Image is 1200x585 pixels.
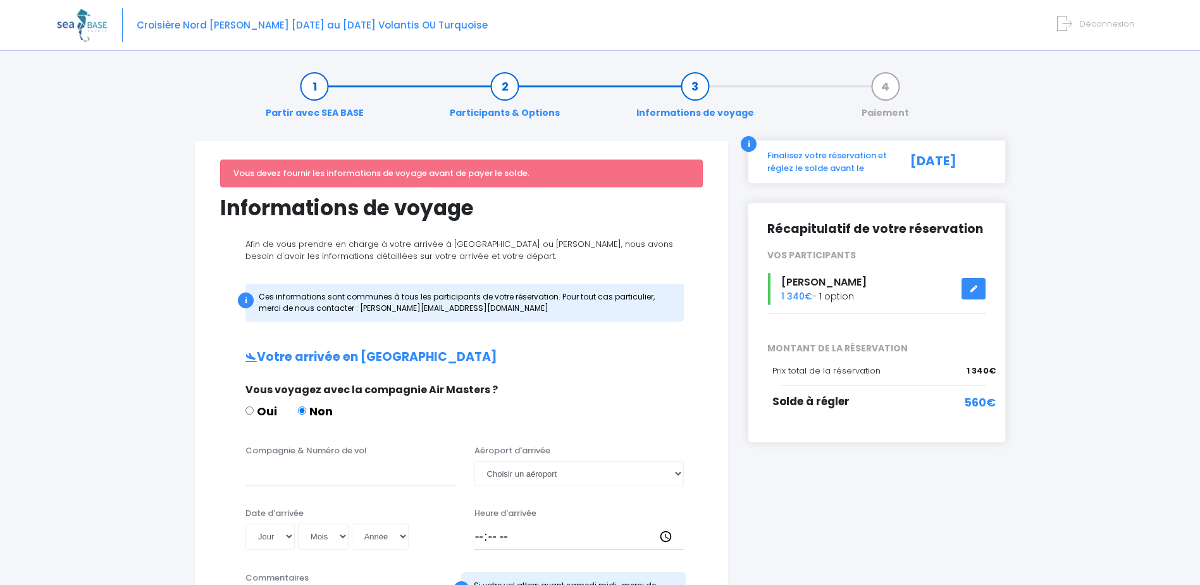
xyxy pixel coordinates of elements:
[220,238,703,263] p: Afin de vous prendre en charge à votre arrivée à [GEOGRAPHIC_DATA] ou [PERSON_NAME], nous avons b...
[238,292,254,308] div: i
[220,350,703,365] h2: Votre arrivée en [GEOGRAPHIC_DATA]
[245,444,367,457] label: Compagnie & Numéro de vol
[758,249,996,262] div: VOS PARTICIPANTS
[758,273,996,305] div: - 1 option
[245,403,277,420] label: Oui
[781,290,812,303] span: 1 340€
[443,80,566,120] a: Participants & Options
[220,196,703,220] h1: Informations de voyage
[1079,18,1134,30] span: Déconnexion
[245,284,684,322] div: Ces informations sont communes à tous les participants de votre réservation. Pour tout cas partic...
[741,136,757,152] div: i
[964,394,996,411] span: 560€
[137,18,488,32] span: Croisière Nord [PERSON_NAME] [DATE] au [DATE] Volantis OU Turquoise
[767,222,986,237] h2: Récapitulatif de votre réservation
[758,342,996,355] span: MONTANT DE LA RÉSERVATION
[772,394,850,409] span: Solde à régler
[758,149,896,174] div: Finalisez votre réservation et réglez le solde avant le
[245,406,254,415] input: Oui
[772,365,881,377] span: Prix total de la réservation
[259,80,370,120] a: Partir avec SEA BASE
[474,444,550,457] label: Aéroport d'arrivée
[245,382,498,397] span: Vous voyagez avec la compagnie Air Masters ?
[630,80,760,120] a: Informations de voyage
[298,406,306,415] input: Non
[967,365,996,377] span: 1 340€
[474,507,536,520] label: Heure d'arrivée
[245,507,304,520] label: Date d'arrivée
[781,275,867,289] span: [PERSON_NAME]
[245,572,309,584] label: Commentaires
[298,403,333,420] label: Non
[855,80,915,120] a: Paiement
[896,149,996,174] div: [DATE]
[220,160,703,187] div: Vous devez fournir les informations de voyage avant de payer le solde.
